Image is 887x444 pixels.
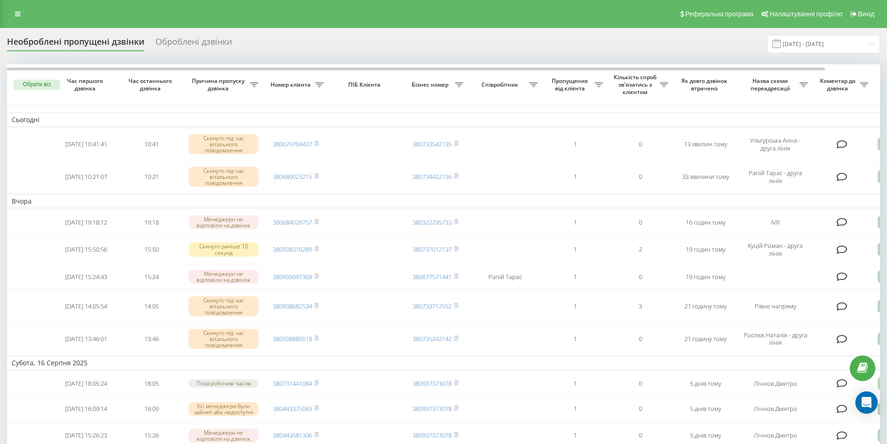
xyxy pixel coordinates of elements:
[273,379,312,388] a: 380731441084
[413,218,452,226] a: 380322295733
[673,397,738,422] td: 5 днів тому
[119,372,184,395] td: 18:05
[547,77,595,92] span: Пропущених від клієнта
[608,129,673,160] td: 0
[189,402,258,416] div: Усі менеджери були зайняті або недоступні
[268,81,315,89] span: Номер клієнта
[608,291,673,321] td: 3
[542,397,608,422] td: 1
[608,372,673,395] td: 0
[542,265,608,289] td: 1
[542,210,608,235] td: 1
[189,296,258,317] div: Скинуто під час вітального повідомлення
[54,265,119,289] td: [DATE] 15:24:43
[608,237,673,263] td: 2
[273,140,312,148] a: 380676704437
[189,270,258,284] div: Менеджери не відповіли на дзвінок
[54,397,119,422] td: [DATE] 16:09:14
[612,74,660,96] span: Кількість спроб зв'язатись з клієнтом
[542,129,608,160] td: 1
[189,215,258,229] div: Менеджери не відповіли на дзвінок
[273,431,312,439] a: 380443581306
[738,162,813,192] td: Рапій Тарас - друга лінія
[119,323,184,354] td: 13:46
[126,77,176,92] span: Час останнього дзвінка
[119,129,184,160] td: 10:41
[738,372,813,395] td: Лічнов Дмитро
[54,129,119,160] td: [DATE] 10:41:41
[738,397,813,422] td: Лічнов Дмитро
[413,172,452,181] a: 380734422136
[738,323,813,354] td: Рослюк Наталія - друга лінія
[7,37,144,51] div: Необроблені пропущені дзвінки
[413,379,452,388] a: 380937373078
[54,237,119,263] td: [DATE] 15:50:56
[273,172,312,181] a: 380680023215
[858,10,874,18] span: Вихід
[273,335,312,343] a: 380508880018
[608,323,673,354] td: 0
[54,372,119,395] td: [DATE] 18:05:24
[119,237,184,263] td: 15:50
[770,10,842,18] span: Налаштування профілю
[673,210,738,235] td: 16 годин тому
[817,77,860,92] span: Коментар до дзвінка
[673,162,738,192] td: 33 хвилини тому
[54,291,119,321] td: [DATE] 14:05:54
[119,162,184,192] td: 10:21
[608,162,673,192] td: 0
[743,77,799,92] span: Назва схеми переадресації
[189,429,258,443] div: Менеджери не відповіли на дзвінок
[119,291,184,321] td: 14:05
[189,77,250,92] span: Причина пропуску дзвінка
[673,323,738,354] td: 21 годину тому
[680,77,731,92] span: Як довго дзвінок втрачено
[273,245,312,253] a: 380508319289
[54,323,119,354] td: [DATE] 13:46:01
[54,162,119,192] td: [DATE] 10:21:07
[189,379,258,387] div: Поза робочим часом
[189,242,258,256] div: Скинуто раніше 10 секунд
[685,10,754,18] span: Реферальна програма
[542,237,608,263] td: 1
[738,237,813,263] td: Куцій Роман - друга лінія
[119,397,184,422] td: 16:09
[673,265,738,289] td: 19 годин тому
[273,218,312,226] a: 380684029757
[542,291,608,321] td: 1
[189,329,258,349] div: Скинуто під час вітального повідомлення
[336,81,395,89] span: ПІБ Клієнта
[119,265,184,289] td: 15:24
[738,291,813,321] td: Рівне напряму
[189,167,258,187] div: Скинуто під час вітального повідомлення
[673,372,738,395] td: 5 днів тому
[673,129,738,160] td: 13 хвилин тому
[54,210,119,235] td: [DATE] 19:18:12
[413,404,452,413] a: 380937373078
[673,237,738,263] td: 19 годин тому
[673,291,738,321] td: 21 годину тому
[608,265,673,289] td: 0
[413,335,452,343] a: 380735242142
[413,302,452,310] a: 380733712552
[413,273,452,281] a: 380677571441
[468,265,542,289] td: Рапій Тарас
[407,81,455,89] span: Бізнес номер
[119,210,184,235] td: 19:18
[273,404,312,413] a: 380443375063
[738,210,813,235] td: IVR
[156,37,232,51] div: Оброблені дзвінки
[855,391,878,414] div: Open Intercom Messenger
[61,77,111,92] span: Час першого дзвінка
[473,81,529,89] span: Співробітник
[413,140,452,148] a: 380733542135
[608,397,673,422] td: 0
[608,210,673,235] td: 0
[542,372,608,395] td: 1
[273,273,312,281] a: 380930097309
[273,302,312,310] a: 380938682534
[738,129,813,160] td: Ульгурська Анна - друга лінія
[14,80,60,90] button: Обрати всі
[189,134,258,155] div: Скинуто під час вітального повідомлення
[542,162,608,192] td: 1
